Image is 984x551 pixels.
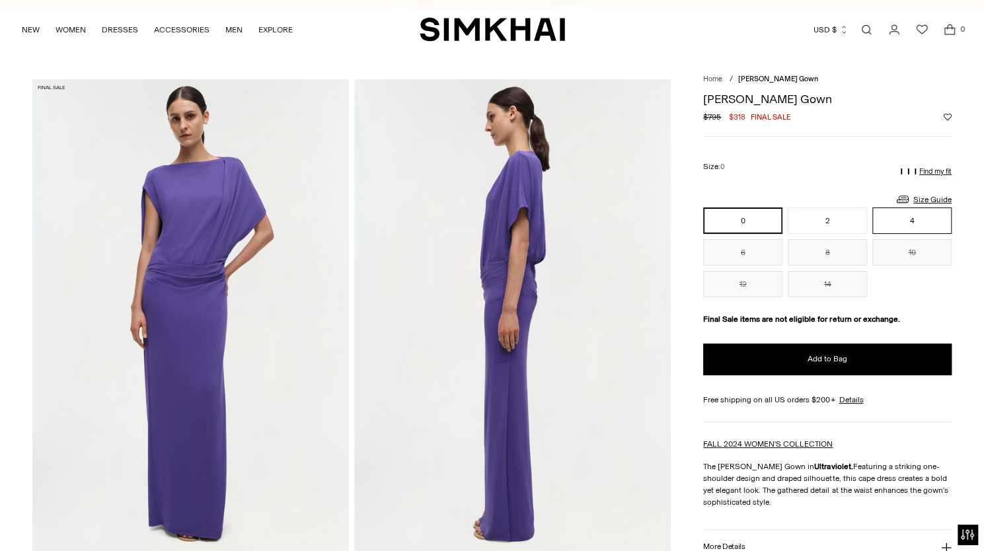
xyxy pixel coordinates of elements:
span: $318 [729,111,745,123]
a: Home [703,75,722,83]
a: DRESSES [102,15,138,44]
button: 4 [872,207,952,234]
span: Add to Bag [808,353,847,365]
s: $795 [703,111,721,123]
a: Open search modal [853,17,880,43]
label: Size: [703,161,725,173]
button: 0 [703,207,782,234]
strong: Ultraviolet. [814,462,852,471]
button: 14 [788,271,867,297]
button: 10 [872,239,952,266]
nav: breadcrumbs [703,74,952,85]
a: ACCESSORIES [154,15,209,44]
button: Add to Bag [703,344,952,375]
span: 0 [720,163,725,171]
a: FALL 2024 WOMEN'S COLLECTION [703,439,833,449]
button: 12 [703,271,782,297]
a: NEW [22,15,40,44]
a: Go to the account page [881,17,907,43]
a: Wishlist [909,17,935,43]
span: 0 [956,23,968,35]
a: Size Guide [895,191,952,207]
span: [PERSON_NAME] Gown [738,75,818,83]
a: Details [839,394,863,406]
button: Add to Wishlist [944,113,952,121]
strong: Final Sale items are not eligible for return or exchange. [703,314,899,324]
h3: More Details [703,542,745,551]
div: / [730,74,733,85]
a: Open cart modal [936,17,963,43]
a: SIMKHAI [420,17,565,42]
button: 6 [703,239,782,266]
a: MEN [225,15,243,44]
button: USD $ [814,15,849,44]
a: EXPLORE [258,15,293,44]
button: 8 [788,239,867,266]
h1: [PERSON_NAME] Gown [703,93,952,105]
div: Free shipping on all US orders $200+ [703,394,952,406]
a: WOMEN [56,15,86,44]
p: The [PERSON_NAME] Gown in Featuring a striking one-shoulder design and draped silhouette, this ca... [703,460,952,508]
button: 2 [788,207,867,234]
